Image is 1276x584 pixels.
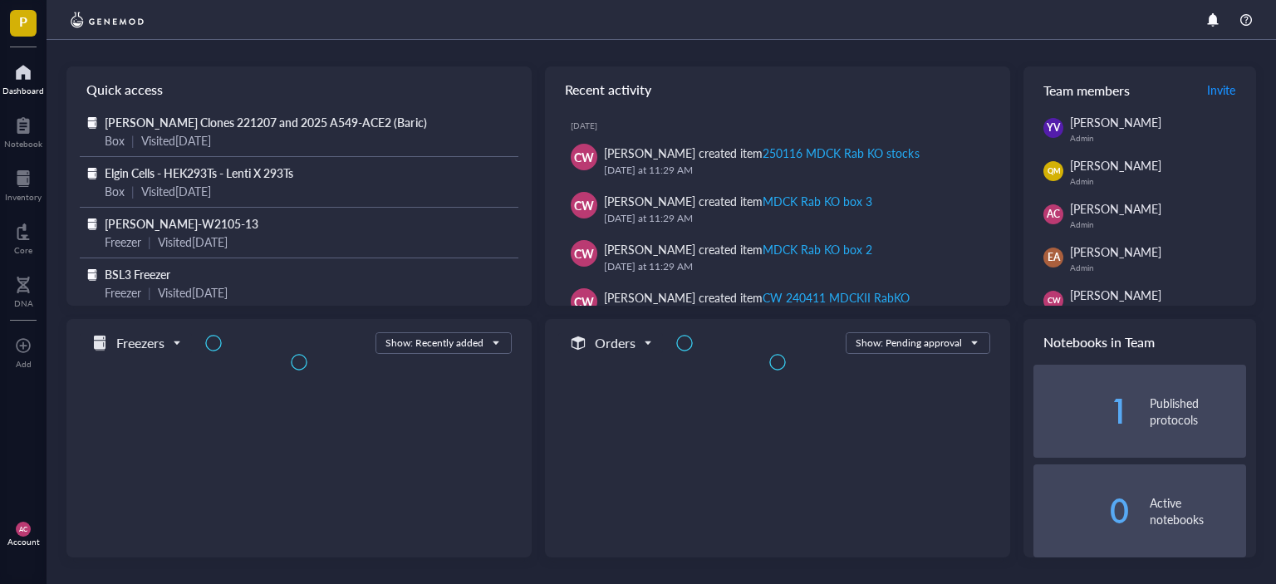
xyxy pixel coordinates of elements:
[105,131,125,150] div: Box
[14,272,33,308] a: DNA
[1070,157,1161,174] span: [PERSON_NAME]
[105,215,258,232] span: [PERSON_NAME]-W2105-13
[604,162,984,179] div: [DATE] at 11:29 AM
[1047,295,1060,307] span: CW
[1033,498,1130,524] div: 0
[385,336,483,351] div: Show: Recently added
[66,66,532,113] div: Quick access
[105,114,427,130] span: [PERSON_NAME] Clones 221207 and 2025 A549-ACE2 (Baric)
[763,193,872,209] div: MDCK Rab KO box 3
[1023,66,1256,113] div: Team members
[604,192,872,210] div: [PERSON_NAME] created item
[1047,120,1060,135] span: YV
[4,112,42,149] a: Notebook
[4,139,42,149] div: Notebook
[1070,176,1246,186] div: Admin
[105,233,141,251] div: Freezer
[1070,200,1161,217] span: [PERSON_NAME]
[1070,243,1161,260] span: [PERSON_NAME]
[1207,81,1235,98] span: Invite
[1047,207,1060,222] span: AC
[574,148,594,166] span: CW
[141,182,211,200] div: Visited [DATE]
[1070,114,1161,130] span: [PERSON_NAME]
[1150,395,1246,428] div: Published protocols
[574,196,594,214] span: CW
[158,283,228,302] div: Visited [DATE]
[131,182,135,200] div: |
[1023,319,1256,366] div: Notebooks in Team
[116,333,164,353] h5: Freezers
[856,336,962,351] div: Show: Pending approval
[148,283,151,302] div: |
[5,165,42,202] a: Inventory
[2,59,44,96] a: Dashboard
[141,131,211,150] div: Visited [DATE]
[105,182,125,200] div: Box
[14,245,32,255] div: Core
[148,233,151,251] div: |
[1070,133,1246,143] div: Admin
[1048,250,1060,265] span: EA
[1070,287,1161,303] span: [PERSON_NAME]
[5,192,42,202] div: Inventory
[14,298,33,308] div: DNA
[558,185,997,233] a: CW[PERSON_NAME] created itemMDCK Rab KO box 3[DATE] at 11:29 AM
[105,283,141,302] div: Freezer
[604,258,984,275] div: [DATE] at 11:29 AM
[574,244,594,263] span: CW
[105,164,293,181] span: Elgin Cells - HEK293Ts - Lenti X 293Ts
[19,11,27,32] span: P
[105,266,170,282] span: BSL3 Freezer
[1070,219,1246,229] div: Admin
[1033,398,1130,425] div: 1
[763,145,919,161] div: 250116 MDCK Rab KO stocks
[1206,76,1236,103] button: Invite
[558,137,997,185] a: CW[PERSON_NAME] created item250116 MDCK Rab KO stocks[DATE] at 11:29 AM
[604,144,920,162] div: [PERSON_NAME] created item
[16,359,32,369] div: Add
[1070,263,1246,272] div: Admin
[604,240,872,258] div: [PERSON_NAME] created item
[545,66,1010,113] div: Recent activity
[763,241,872,258] div: MDCK Rab KO box 2
[604,210,984,227] div: [DATE] at 11:29 AM
[14,218,32,255] a: Core
[571,120,997,130] div: [DATE]
[19,525,28,532] span: AC
[558,233,997,282] a: CW[PERSON_NAME] created itemMDCK Rab KO box 2[DATE] at 11:29 AM
[1150,494,1246,528] div: Active notebooks
[2,86,44,96] div: Dashboard
[1047,165,1060,177] span: QM
[131,131,135,150] div: |
[158,233,228,251] div: Visited [DATE]
[7,537,40,547] div: Account
[595,333,636,353] h5: Orders
[66,10,148,30] img: genemod-logo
